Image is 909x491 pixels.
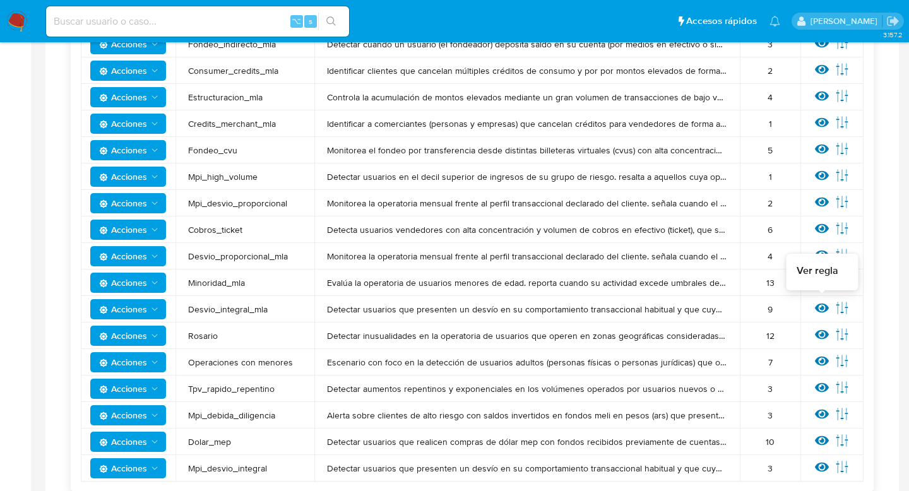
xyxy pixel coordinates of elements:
span: Accesos rápidos [686,15,757,28]
span: Ver regla [797,264,838,278]
input: Buscar usuario o caso... [46,13,349,30]
a: Salir [886,15,900,28]
a: Notificaciones [769,16,780,27]
span: ⌥ [292,15,301,27]
button: search-icon [318,13,344,30]
span: 3.157.2 [883,30,903,40]
p: lautaro.chamorro@mercadolibre.com [811,15,882,27]
span: s [309,15,312,27]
